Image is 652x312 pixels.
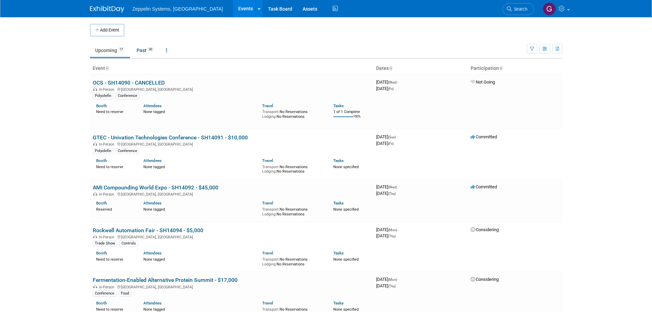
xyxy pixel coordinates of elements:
span: Committed [471,134,497,139]
a: Sort by Event Name [105,65,108,71]
a: Travel [262,158,273,163]
span: None specified [333,257,359,262]
th: Event [90,63,373,74]
span: In-Person [99,285,116,289]
span: None specified [333,165,359,169]
span: In-Person [99,192,116,197]
a: Booth [96,301,107,305]
span: (Fri) [388,142,394,146]
a: Attendees [143,158,162,163]
img: In-Person Event [93,285,97,288]
div: Food [119,290,131,297]
span: Transport: [262,110,280,114]
span: - [398,184,399,189]
span: Transport: [262,207,280,212]
span: (Thu) [388,192,396,196]
div: Need to reserve [96,163,133,170]
span: - [398,79,399,85]
span: In-Person [99,87,116,92]
span: (Sun) [388,135,396,139]
a: OCS - SH14090 - CANCELLED [93,79,165,86]
a: Travel [262,251,273,255]
a: Fermentation-Enabled Alternative Protein Summit - $17,000 [93,277,238,283]
div: 1 of 1 Complete [333,110,371,114]
img: Genevieve Dewald [543,2,556,15]
span: Zeppelin Systems, [GEOGRAPHIC_DATA] [132,6,223,12]
a: Travel [262,201,273,205]
span: [DATE] [376,79,399,85]
div: No Reservations No Reservations [262,256,323,266]
span: 17 [117,47,125,52]
img: ExhibitDay [90,6,124,13]
div: Need to reserve [96,306,133,312]
span: 30 [147,47,154,52]
div: [GEOGRAPHIC_DATA], [GEOGRAPHIC_DATA] [93,284,371,289]
a: Attendees [143,251,162,255]
div: Controls [119,240,138,247]
span: In-Person [99,235,116,239]
button: Add Event [90,24,124,36]
span: Transport: [262,165,280,169]
div: Reserved [96,206,133,212]
span: [DATE] [376,141,394,146]
div: [GEOGRAPHIC_DATA], [GEOGRAPHIC_DATA] [93,234,371,239]
div: None tagged [143,256,257,262]
img: In-Person Event [93,235,97,238]
a: Tasks [333,301,344,305]
span: (Wed) [388,80,397,84]
img: In-Person Event [93,87,97,91]
a: AMI Compounding World Expo - SH14092 - $45,000 [93,184,218,191]
a: Tasks [333,103,344,108]
div: Polyolefin [93,93,113,99]
th: Dates [373,63,468,74]
div: Trade Show [93,240,117,247]
a: Upcoming17 [90,44,130,57]
div: Need to reserve [96,256,133,262]
a: Tasks [333,251,344,255]
a: Travel [262,103,273,108]
span: (Mon) [388,278,397,282]
span: (Thu) [388,234,396,238]
div: None tagged [143,206,257,212]
div: No Reservations No Reservations [262,163,323,174]
div: Conference [116,93,139,99]
div: [GEOGRAPHIC_DATA], [GEOGRAPHIC_DATA] [93,191,371,197]
a: Booth [96,103,107,108]
span: (Mon) [388,228,397,232]
a: Booth [96,201,107,205]
span: Lodging: [262,114,277,119]
span: Considering [471,227,499,232]
a: Attendees [143,201,162,205]
a: Booth [96,251,107,255]
a: Attendees [143,301,162,305]
span: [DATE] [376,233,396,238]
span: Search [512,7,527,12]
span: [DATE] [376,227,399,232]
span: (Wed) [388,185,397,189]
div: None tagged [143,108,257,114]
a: Rockwell Automation Fair - SH14094 - $5,000 [93,227,203,234]
img: In-Person Event [93,142,97,146]
span: [DATE] [376,283,396,288]
span: - [397,134,398,139]
div: [GEOGRAPHIC_DATA], [GEOGRAPHIC_DATA] [93,86,371,92]
a: Attendees [143,103,162,108]
span: Lodging: [262,262,277,266]
a: Tasks [333,201,344,205]
span: (Fri) [388,87,394,91]
span: Lodging: [262,212,277,216]
span: [DATE] [376,191,396,196]
div: No Reservations No Reservations [262,206,323,216]
span: Considering [471,277,499,282]
span: Transport: [262,307,280,312]
div: Conference [116,148,139,154]
span: Not Going [471,79,495,85]
span: [DATE] [376,134,398,139]
span: (Thu) [388,284,396,288]
a: Sort by Start Date [389,65,392,71]
span: None specified [333,307,359,312]
span: - [398,277,399,282]
div: Need to reserve [96,108,133,114]
div: Polyolefin [93,148,113,154]
span: [DATE] [376,184,399,189]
